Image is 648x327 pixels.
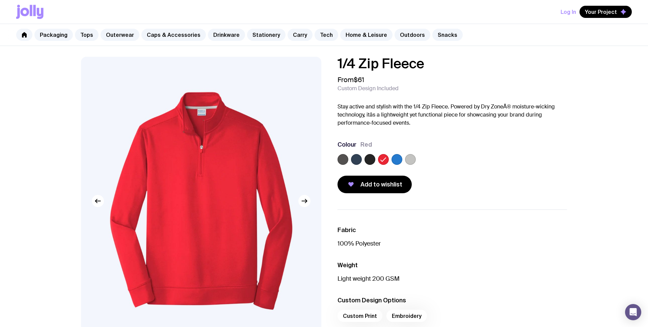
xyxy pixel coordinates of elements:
[340,29,393,41] a: Home & Leisure
[561,6,576,18] button: Log In
[315,29,338,41] a: Tech
[34,29,73,41] a: Packaging
[337,103,567,127] p: Stay active and stylish with the 1/4 Zip Fleece. Powered by Dry ZoneÂ® moisture-wicking technolog...
[288,29,313,41] a: Carry
[337,275,567,283] p: Light weight 200 GSM
[354,75,364,84] span: $61
[337,85,399,92] span: Custom Design Included
[360,141,372,149] span: Red
[395,29,430,41] a: Outdoors
[337,76,364,84] span: From
[337,261,567,269] h3: Weight
[337,226,567,234] h3: Fabric
[101,29,139,41] a: Outerwear
[360,180,402,188] span: Add to wishlist
[75,29,99,41] a: Tops
[141,29,206,41] a: Caps & Accessories
[337,240,567,248] p: 100% Polyester
[585,8,617,15] span: Your Project
[625,304,641,320] div: Open Intercom Messenger
[579,6,632,18] button: Your Project
[208,29,245,41] a: Drinkware
[337,57,567,70] h1: 1/4 Zip Fleece
[432,29,463,41] a: Snacks
[337,141,356,149] h3: Colour
[337,296,567,304] h3: Custom Design Options
[247,29,286,41] a: Stationery
[337,176,412,193] button: Add to wishlist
